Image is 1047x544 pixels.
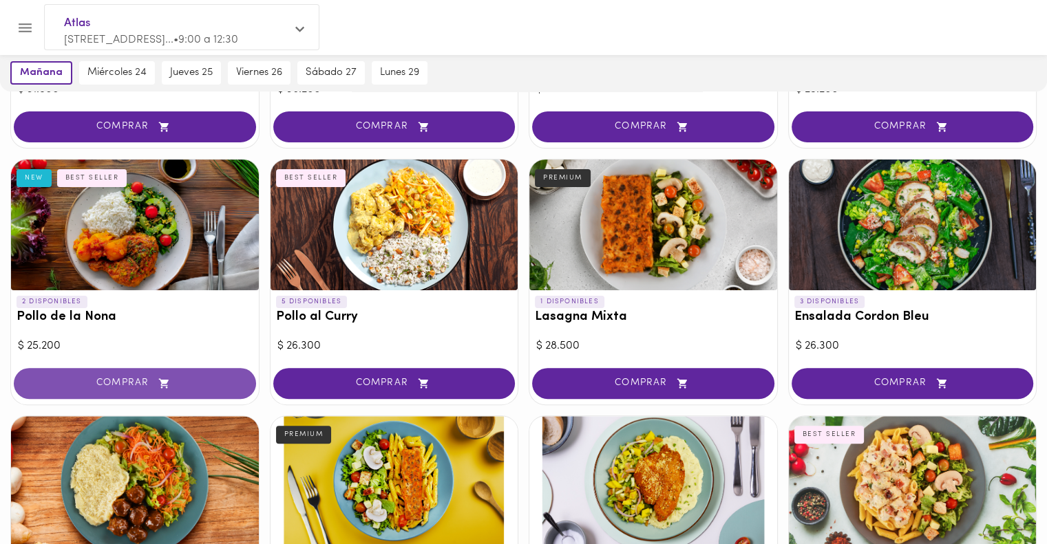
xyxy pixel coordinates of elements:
[8,11,42,45] button: Menu
[809,121,1017,133] span: COMPRAR
[290,121,498,133] span: COMPRAR
[794,296,865,308] p: 3 DISPONIBLES
[273,111,516,142] button: COMPRAR
[276,310,513,325] h3: Pollo al Curry
[14,368,256,399] button: COMPRAR
[529,160,777,290] div: Lasagna Mixta
[79,61,155,85] button: miércoles 24
[236,67,282,79] span: viernes 26
[276,426,332,444] div: PREMIUM
[170,67,213,79] span: jueves 25
[792,111,1034,142] button: COMPRAR
[14,111,256,142] button: COMPRAR
[87,67,147,79] span: miércoles 24
[17,296,87,308] p: 2 DISPONIBLES
[535,310,772,325] h3: Lasagna Mixta
[809,378,1017,389] span: COMPRAR
[17,310,253,325] h3: Pollo de la Nona
[31,121,239,133] span: COMPRAR
[271,160,518,290] div: Pollo al Curry
[10,61,72,85] button: mañana
[290,378,498,389] span: COMPRAR
[535,296,604,308] p: 1 DISPONIBLES
[297,61,365,85] button: sábado 27
[57,169,127,187] div: BEST SELLER
[306,67,357,79] span: sábado 27
[796,338,1030,354] div: $ 26.300
[18,338,252,354] div: $ 25.200
[31,378,239,389] span: COMPRAR
[794,426,865,444] div: BEST SELLER
[967,464,1033,530] iframe: Messagebird Livechat Widget
[276,169,346,187] div: BEST SELLER
[549,121,757,133] span: COMPRAR
[17,169,52,187] div: NEW
[372,61,427,85] button: lunes 29
[536,338,770,354] div: $ 28.500
[535,169,591,187] div: PREMIUM
[794,310,1031,325] h3: Ensalada Cordon Bleu
[11,160,259,290] div: Pollo de la Nona
[792,368,1034,399] button: COMPRAR
[162,61,221,85] button: jueves 25
[276,296,348,308] p: 5 DISPONIBLES
[64,14,286,32] span: Atlas
[273,368,516,399] button: COMPRAR
[380,67,419,79] span: lunes 29
[228,61,290,85] button: viernes 26
[789,160,1037,290] div: Ensalada Cordon Bleu
[64,34,238,45] span: [STREET_ADDRESS]... • 9:00 a 12:30
[277,338,511,354] div: $ 26.300
[532,368,774,399] button: COMPRAR
[532,111,774,142] button: COMPRAR
[20,67,63,79] span: mañana
[549,378,757,389] span: COMPRAR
